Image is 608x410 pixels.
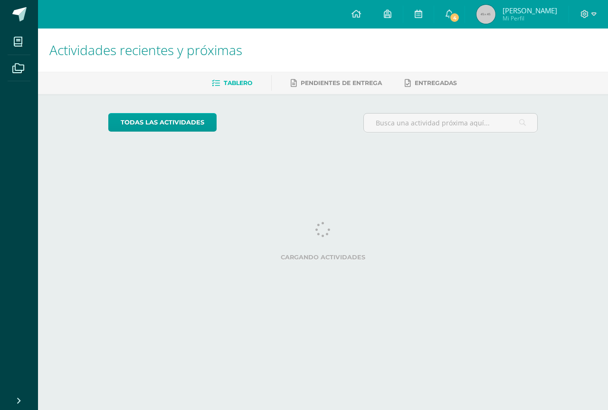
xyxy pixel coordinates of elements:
[49,41,242,59] span: Actividades recientes y próximas
[108,254,538,261] label: Cargando actividades
[108,113,217,132] a: todas las Actividades
[449,12,460,23] span: 4
[503,6,557,15] span: [PERSON_NAME]
[415,79,457,86] span: Entregadas
[224,79,252,86] span: Tablero
[405,76,457,91] a: Entregadas
[212,76,252,91] a: Tablero
[291,76,382,91] a: Pendientes de entrega
[301,79,382,86] span: Pendientes de entrega
[364,114,538,132] input: Busca una actividad próxima aquí...
[476,5,495,24] img: 45x45
[503,14,557,22] span: Mi Perfil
